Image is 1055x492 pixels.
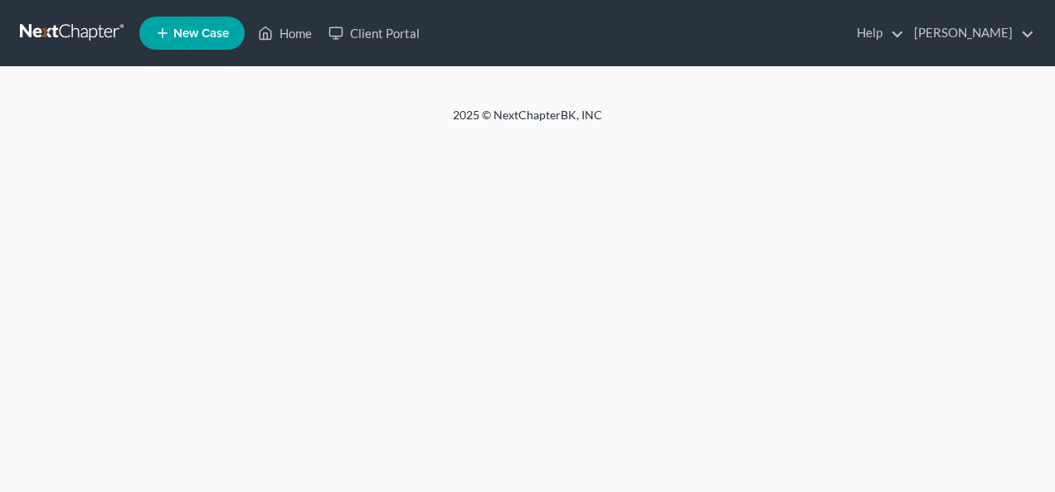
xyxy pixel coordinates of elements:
a: Home [250,18,320,48]
new-legal-case-button: New Case [139,17,245,50]
a: [PERSON_NAME] [906,18,1034,48]
a: Help [848,18,904,48]
a: Client Portal [320,18,428,48]
div: 2025 © NextChapterBK, INC [55,107,1000,137]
